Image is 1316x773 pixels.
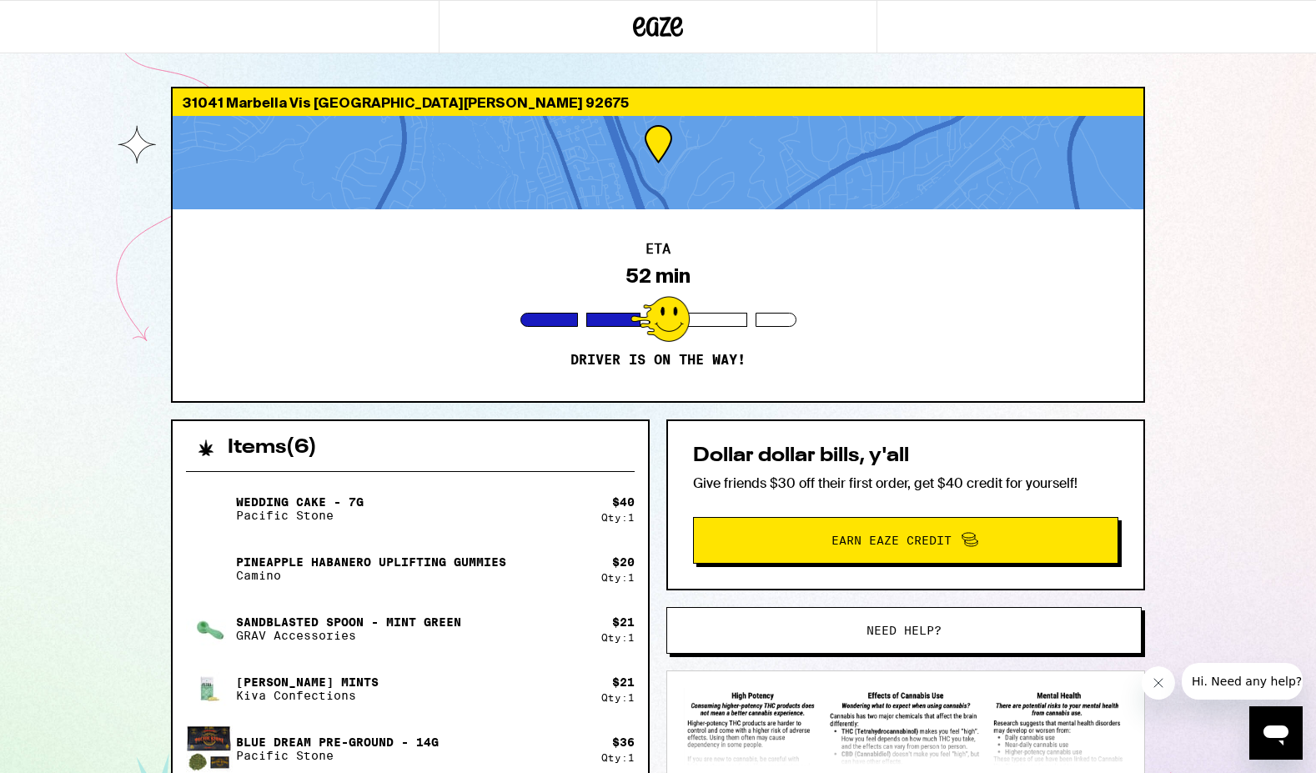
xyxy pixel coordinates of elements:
[866,625,942,636] span: Need help?
[601,692,635,703] div: Qty: 1
[831,535,952,546] span: Earn Eaze Credit
[236,495,364,509] p: Wedding Cake - 7g
[612,735,635,749] div: $ 36
[612,555,635,569] div: $ 20
[236,749,439,762] p: Pacific Stone
[693,517,1118,564] button: Earn Eaze Credit
[173,88,1143,116] div: 31041 Marbella Vis [GEOGRAPHIC_DATA][PERSON_NAME] 92675
[186,485,233,532] img: Wedding Cake - 7g
[570,352,746,369] p: Driver is on the way!
[186,605,233,652] img: Sandblasted Spoon - Mint Green
[693,446,1118,466] h2: Dollar dollar bills, y'all
[236,569,506,582] p: Camino
[612,495,635,509] div: $ 40
[186,665,233,712] img: Petra Moroccan Mints
[186,725,233,772] img: Blue Dream Pre-Ground - 14g
[684,688,1128,765] img: SB 540 Brochure preview
[612,615,635,629] div: $ 21
[1142,666,1175,700] iframe: Close message
[601,752,635,763] div: Qty: 1
[601,572,635,583] div: Qty: 1
[236,615,461,629] p: Sandblasted Spoon - Mint Green
[236,675,379,689] p: [PERSON_NAME] Mints
[236,629,461,642] p: GRAV Accessories
[236,689,379,702] p: Kiva Confections
[601,632,635,643] div: Qty: 1
[693,474,1118,492] p: Give friends $30 off their first order, get $40 credit for yourself!
[1182,663,1303,700] iframe: Message from company
[236,509,364,522] p: Pacific Stone
[666,607,1142,654] button: Need help?
[625,264,691,288] div: 52 min
[601,512,635,523] div: Qty: 1
[645,243,671,256] h2: ETA
[186,545,233,592] img: Pineapple Habanero Uplifting Gummies
[1249,706,1303,760] iframe: Button to launch messaging window
[612,675,635,689] div: $ 21
[228,438,317,458] h2: Items ( 6 )
[236,735,439,749] p: Blue Dream Pre-Ground - 14g
[236,555,506,569] p: Pineapple Habanero Uplifting Gummies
